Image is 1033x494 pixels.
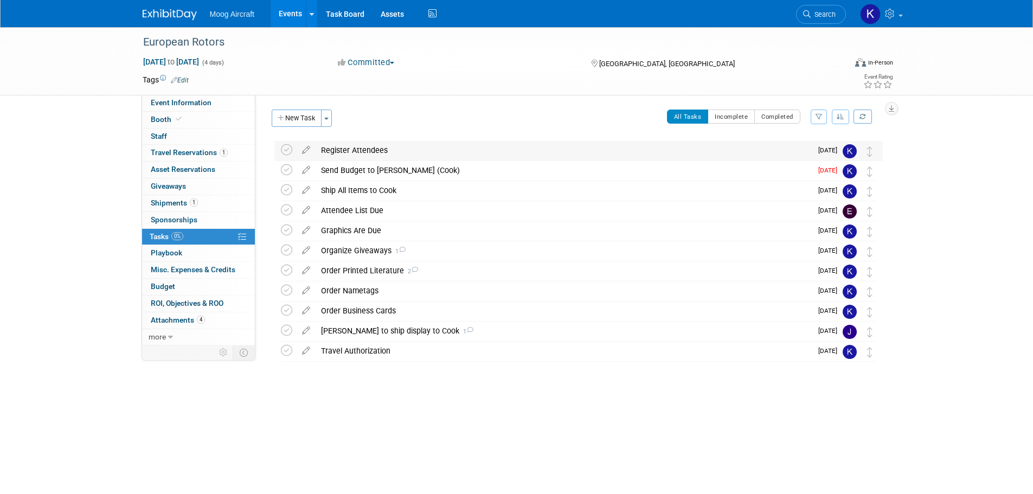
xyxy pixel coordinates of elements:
[843,184,857,198] img: Kelsey Blackley
[818,347,843,355] span: [DATE]
[843,285,857,299] img: Kelsey Blackley
[316,201,812,220] div: Attendee List Due
[867,327,872,337] i: Move task
[297,165,316,175] a: edit
[142,112,255,128] a: Booth
[860,4,881,24] img: Kelsey Blackley
[171,76,189,84] a: Edit
[316,241,812,260] div: Organize Giveaways
[142,245,255,261] a: Playbook
[754,110,800,124] button: Completed
[867,146,872,157] i: Move task
[599,60,735,68] span: [GEOGRAPHIC_DATA], [GEOGRAPHIC_DATA]
[863,74,893,80] div: Event Rating
[782,56,894,73] div: Event Format
[297,145,316,155] a: edit
[142,262,255,278] a: Misc. Expenses & Credits
[297,286,316,296] a: edit
[843,325,857,339] img: Josh Maday
[843,245,857,259] img: Kelsey Blackley
[220,149,228,157] span: 1
[843,305,857,319] img: Kelsey Blackley
[667,110,709,124] button: All Tasks
[867,187,872,197] i: Move task
[818,146,843,154] span: [DATE]
[171,232,183,240] span: 0%
[149,332,166,341] span: more
[151,299,223,307] span: ROI, Objectives & ROO
[855,58,866,67] img: Format-Inperson.png
[316,221,812,240] div: Graphics Are Due
[316,181,812,200] div: Ship All Items to Cook
[818,267,843,274] span: [DATE]
[142,279,255,295] a: Budget
[404,268,418,275] span: 2
[143,74,189,85] td: Tags
[197,316,205,324] span: 4
[316,261,812,280] div: Order Printed Literature
[867,166,872,177] i: Move task
[151,265,235,274] span: Misc. Expenses & Credits
[868,59,893,67] div: In-Person
[151,316,205,324] span: Attachments
[142,178,255,195] a: Giveaways
[142,229,255,245] a: Tasks0%
[297,226,316,235] a: edit
[818,307,843,315] span: [DATE]
[151,148,228,157] span: Travel Reservations
[867,267,872,277] i: Move task
[392,248,406,255] span: 1
[867,227,872,237] i: Move task
[867,247,872,257] i: Move task
[818,327,843,335] span: [DATE]
[316,141,812,159] div: Register Attendees
[459,328,473,335] span: 1
[843,144,857,158] img: Kelsey Blackley
[708,110,755,124] button: Incomplete
[843,345,857,359] img: Kay Bostaph
[297,246,316,255] a: edit
[151,182,186,190] span: Giveaways
[176,116,182,122] i: Booth reservation complete
[142,296,255,312] a: ROI, Objectives & ROO
[854,110,872,124] a: Refresh
[818,187,843,194] span: [DATE]
[190,198,198,207] span: 1
[150,232,183,241] span: Tasks
[151,198,198,207] span: Shipments
[297,185,316,195] a: edit
[316,342,812,360] div: Travel Authorization
[139,33,830,52] div: European Rotors
[843,204,857,219] img: Edward Popek
[316,301,812,320] div: Order Business Cards
[142,195,255,211] a: Shipments1
[297,346,316,356] a: edit
[818,247,843,254] span: [DATE]
[297,306,316,316] a: edit
[142,145,255,161] a: Travel Reservations1
[142,95,255,111] a: Event Information
[867,287,872,297] i: Move task
[142,329,255,345] a: more
[210,10,254,18] span: Moog Aircraft
[818,207,843,214] span: [DATE]
[297,206,316,215] a: edit
[151,215,197,224] span: Sponsorships
[151,132,167,140] span: Staff
[272,110,322,127] button: New Task
[143,9,197,20] img: ExhibitDay
[818,287,843,294] span: [DATE]
[843,265,857,279] img: Kelsey Blackley
[297,326,316,336] a: edit
[142,312,255,329] a: Attachments4
[201,59,224,66] span: (4 days)
[818,227,843,234] span: [DATE]
[867,347,872,357] i: Move task
[214,345,233,360] td: Personalize Event Tab Strip
[142,162,255,178] a: Asset Reservations
[316,322,812,340] div: [PERSON_NAME] to ship display to Cook
[166,57,176,66] span: to
[316,161,812,179] div: Send Budget to [PERSON_NAME] (Cook)
[867,307,872,317] i: Move task
[316,281,812,300] div: Order Nametags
